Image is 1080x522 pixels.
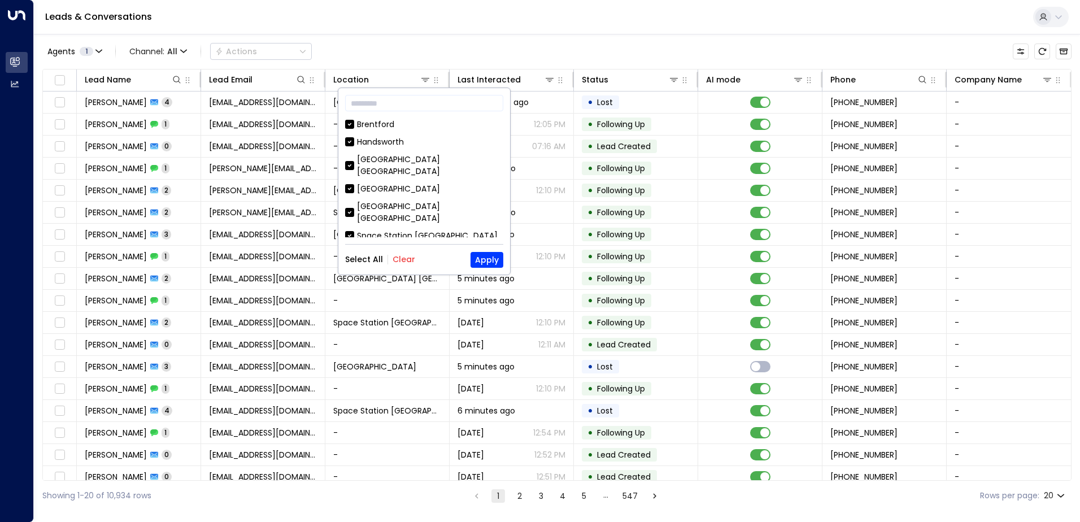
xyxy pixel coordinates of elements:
[947,92,1071,113] td: -
[325,136,450,157] td: -
[947,136,1071,157] td: -
[947,312,1071,333] td: -
[458,273,515,284] span: 5 minutes ago
[345,136,503,148] div: Handsworth
[830,163,898,174] span: +447961801429
[333,361,416,372] span: Space Station Stirchley
[333,73,369,86] div: Location
[469,489,662,503] nav: pagination navigation
[162,450,172,459] span: 0
[210,43,312,60] div: Button group with a nested menu
[209,361,317,372] span: essexman88@gmail.com
[830,405,898,416] span: +447507982158
[162,340,172,349] span: 0
[333,185,416,196] span: Space Station Slough
[209,141,317,152] span: farahfairweather@gmail.com
[577,489,591,503] button: Go to page 5
[587,203,593,222] div: •
[458,73,521,86] div: Last Interacted
[587,225,593,244] div: •
[980,490,1039,502] label: Rows per page:
[830,317,898,328] span: +447949258002
[209,339,317,350] span: mihail.pascari91@gmail.com
[947,158,1071,179] td: -
[597,97,613,108] span: Lost
[325,290,450,311] td: -
[1056,43,1072,59] button: Archived Leads
[209,317,317,328] span: mihail.pascari91@gmail.com
[345,201,503,224] div: [GEOGRAPHIC_DATA] [GEOGRAPHIC_DATA]
[947,268,1071,289] td: -
[53,316,67,330] span: Toggle select row
[556,489,569,503] button: Go to page 4
[955,73,1022,86] div: Company Name
[955,73,1053,86] div: Company Name
[536,383,565,394] p: 12:10 PM
[53,426,67,440] span: Toggle select row
[162,273,171,283] span: 2
[53,272,67,286] span: Toggle select row
[947,114,1071,135] td: -
[947,290,1071,311] td: -
[162,97,172,107] span: 4
[947,246,1071,267] td: -
[587,423,593,442] div: •
[582,73,608,86] div: Status
[513,489,526,503] button: Go to page 2
[85,229,147,240] span: Hajra Hussain
[597,317,645,328] span: Following Up
[532,141,565,152] p: 07:16 AM
[162,362,171,371] span: 3
[587,401,593,420] div: •
[471,252,503,268] button: Apply
[830,251,898,262] span: +447500547775
[947,444,1071,466] td: -
[458,449,484,460] span: Aug 31, 2025
[45,10,152,23] a: Leads & Conversations
[648,489,661,503] button: Go to next page
[597,339,651,350] span: Lead Created
[85,141,147,152] span: Farah Fairweather
[85,73,131,86] div: Lead Name
[458,427,484,438] span: Sep 02, 2025
[587,269,593,288] div: •
[53,184,67,198] span: Toggle select row
[325,158,450,179] td: -
[830,361,898,372] span: +447794809247
[325,378,450,399] td: -
[345,119,503,130] div: Brentford
[582,73,680,86] div: Status
[345,154,503,177] div: [GEOGRAPHIC_DATA] [GEOGRAPHIC_DATA]
[125,43,191,59] button: Channel:All
[458,361,515,372] span: 5 minutes ago
[830,427,898,438] span: +447507982158
[587,115,593,134] div: •
[597,251,645,262] span: Following Up
[534,449,565,460] p: 12:52 PM
[325,466,450,488] td: -
[357,119,394,130] div: Brentford
[85,449,147,460] span: Steve James
[209,471,317,482] span: sjm4ky@mail.com
[162,384,169,393] span: 1
[85,427,147,438] span: Steve James
[162,207,171,217] span: 2
[162,163,169,173] span: 1
[357,136,404,148] div: Handsworth
[209,163,317,174] span: Sam.gibbons20@hotmail.co.uk
[830,449,898,460] span: +447507982158
[333,405,441,416] span: Space Station Solihull
[534,119,565,130] p: 12:05 PM
[85,361,147,372] span: Gareth Vickers
[357,230,498,242] div: Space Station [GEOGRAPHIC_DATA]
[587,93,593,112] div: •
[47,47,75,55] span: Agents
[85,317,147,328] span: Mihail Pascari
[162,251,169,261] span: 1
[162,428,169,437] span: 1
[85,163,147,174] span: Sam Gibbons
[53,448,67,462] span: Toggle select row
[597,163,645,174] span: Following Up
[53,404,67,418] span: Toggle select row
[458,73,555,86] div: Last Interacted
